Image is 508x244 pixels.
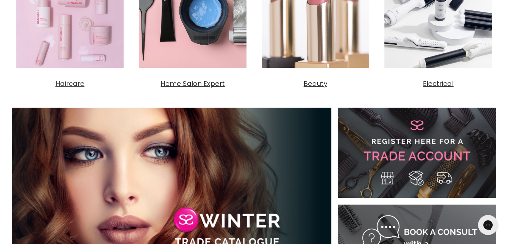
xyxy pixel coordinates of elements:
span: Beauty [304,79,327,88]
span: Home Salon Expert [161,79,225,88]
span: Electrical [423,79,454,88]
span: Haircare [55,79,84,88]
iframe: Gorgias live chat messenger [475,213,501,237]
